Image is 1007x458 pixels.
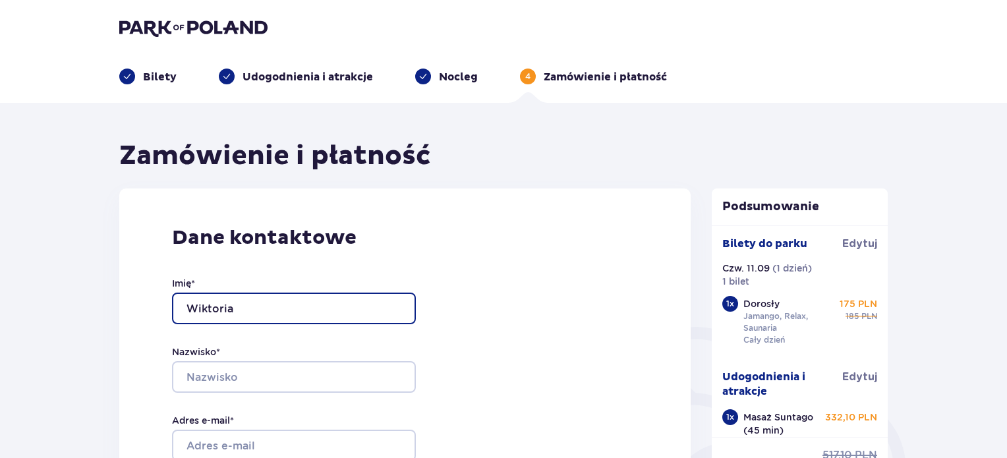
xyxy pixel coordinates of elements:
[172,345,220,358] label: Nazwisko *
[172,361,416,393] input: Nazwisko
[743,411,823,437] p: Masaż Suntago (45 min)
[722,296,738,312] div: 1 x
[842,370,877,384] a: Edytuj
[172,277,195,290] label: Imię *
[722,262,770,275] p: Czw. 11.09
[861,310,877,322] p: PLN
[544,70,667,84] p: Zamówienie i płatność
[172,293,416,324] input: Imię
[743,310,834,334] p: Jamango, Relax, Saunaria
[722,409,738,425] div: 1 x
[722,275,749,288] p: 1 bilet
[842,237,877,251] a: Edytuj
[119,140,431,173] h1: Zamówienie i płatność
[712,199,888,215] p: Podsumowanie
[143,70,177,84] p: Bilety
[722,237,807,251] p: Bilety do parku
[439,70,478,84] p: Nocleg
[172,414,234,427] label: Adres e-mail *
[743,297,780,310] p: Dorosły
[825,411,877,424] p: 332,10 PLN
[525,71,531,82] p: 4
[743,334,785,346] p: Cały dzień
[722,370,843,399] p: Udogodnienia i atrakcje
[243,70,373,84] p: Udogodnienia i atrakcje
[119,18,268,37] img: Park of Poland logo
[840,297,877,310] p: 175 PLN
[846,310,859,322] p: 185
[772,262,812,275] p: ( 1 dzień )
[172,225,638,250] p: Dane kontaktowe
